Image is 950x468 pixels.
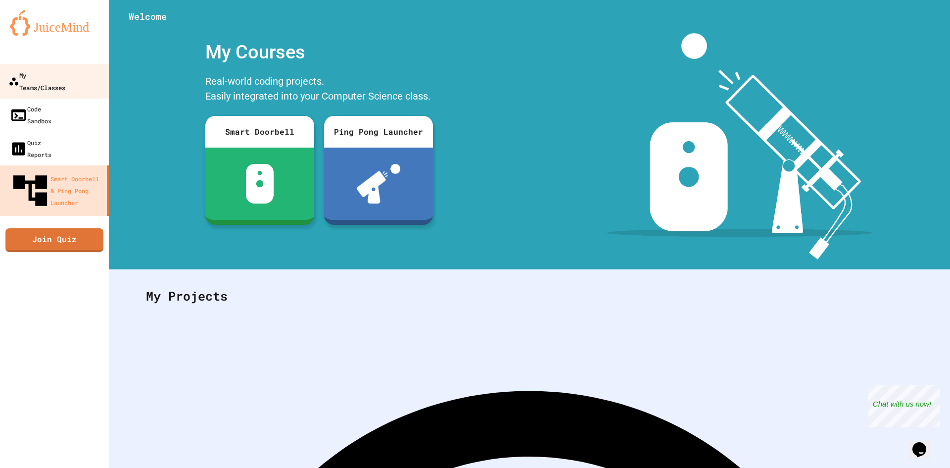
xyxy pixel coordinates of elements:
[607,33,872,260] img: banner-image-my-projects.png
[10,170,103,211] div: Smart Doorbell & Ping Pong Launcher
[200,71,438,108] div: Real-world coding projects. Easily integrated into your Computer Science class.
[200,33,438,71] div: My Courses
[246,164,274,204] img: sdb-white.svg
[10,10,99,36] img: logo-orange.svg
[5,228,103,252] a: Join Quiz
[908,428,940,458] iframe: chat widget
[10,103,51,127] div: Code Sandbox
[324,116,433,148] div: Ping Pong Launcher
[8,69,65,93] div: My Teams/Classes
[205,116,314,148] div: Smart Doorbell
[10,137,51,160] div: Quiz Reports
[136,277,923,315] div: My Projects
[868,385,940,427] iframe: chat widget
[357,164,401,204] img: ppl-with-ball.png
